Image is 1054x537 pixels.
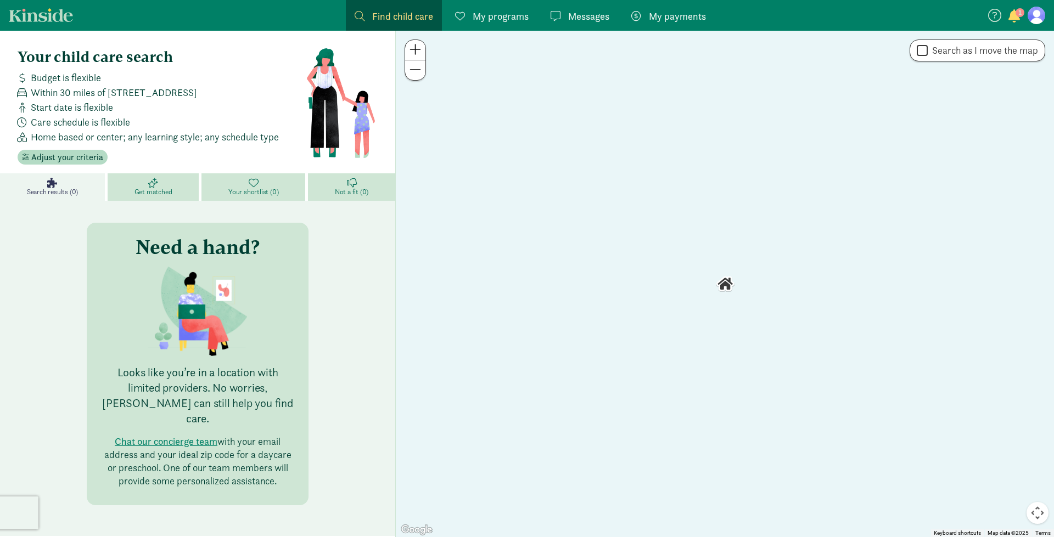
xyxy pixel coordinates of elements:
span: Your shortlist (0) [228,188,278,196]
span: Messages [568,9,609,24]
a: Kinside [9,8,73,22]
h4: Your child care search [18,48,306,66]
span: Search results (0) [27,188,78,196]
span: My payments [649,9,706,24]
button: Chat our concierge team [115,435,217,448]
a: Not a fit (0) [308,173,395,201]
button: Adjust your criteria [18,150,108,165]
div: Click to see details [716,275,735,293]
span: Within 30 miles of [STREET_ADDRESS] [31,85,197,100]
button: 1 [1007,10,1022,24]
h3: Need a hand? [136,236,260,258]
span: Not a fit (0) [335,188,368,196]
a: Terms (opens in new tab) [1035,530,1051,536]
span: Get matched [134,188,172,196]
span: Adjust your criteria [31,151,103,164]
span: 1 [1016,8,1024,17]
a: Your shortlist (0) [201,173,308,201]
a: Open this area in Google Maps (opens a new window) [399,523,435,537]
button: Keyboard shortcuts [934,529,981,537]
span: Map data ©2025 [988,530,1029,536]
p: with your email address and your ideal zip code for a daycare or preschool. One of our team membe... [100,435,295,488]
span: Start date is flexible [31,100,113,115]
span: Budget is flexible [31,70,101,85]
a: Get matched [108,173,201,201]
span: Find child care [372,9,433,24]
span: Home based or center; any learning style; any schedule type [31,129,279,144]
span: My programs [473,9,529,24]
p: Looks like you’re in a location with limited providers. No worries, [PERSON_NAME] can still help ... [100,365,295,426]
span: Care schedule is flexible [31,115,130,129]
button: Map camera controls [1027,502,1049,524]
img: Google [399,523,435,537]
label: Search as I move the map [928,44,1038,57]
